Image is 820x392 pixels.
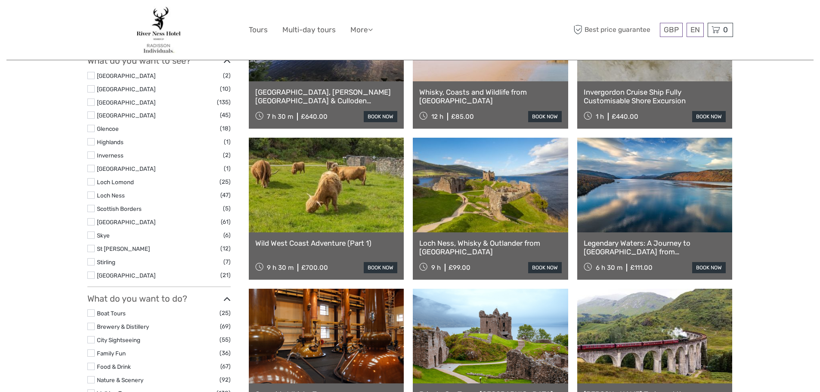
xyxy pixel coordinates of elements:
[87,56,231,66] h3: What do you want to see?
[431,264,441,272] span: 9 h
[223,257,231,267] span: (7)
[97,179,134,185] a: Loch Lomond
[87,293,231,304] h3: What do you want to do?
[220,110,231,120] span: (45)
[220,123,231,133] span: (18)
[97,259,115,265] a: Stirling
[419,88,562,105] a: Whisky, Coasts and Wildlife from [GEOGRAPHIC_DATA]
[97,350,126,357] a: Family Fun
[97,165,155,172] a: [GEOGRAPHIC_DATA]
[97,205,142,212] a: Scottish Borders
[220,375,231,385] span: (92)
[596,264,622,272] span: 6 h 30 m
[220,244,231,253] span: (12)
[136,6,181,53] img: 3291-065ce774-2bb8-4d36-ac00-65f65a84ed2e_logo_big.jpg
[220,177,231,187] span: (25)
[451,113,474,120] div: £85.00
[664,25,679,34] span: GBP
[220,348,231,358] span: (36)
[630,264,653,272] div: £111.00
[97,336,140,343] a: City Sightseeing
[97,72,155,79] a: [GEOGRAPHIC_DATA]
[224,137,231,147] span: (1)
[223,71,231,80] span: (2)
[301,113,328,120] div: £640.00
[267,264,294,272] span: 9 h 30 m
[97,310,126,317] a: Boat Tours
[220,308,231,318] span: (25)
[223,204,231,213] span: (5)
[220,270,231,280] span: (21)
[217,97,231,107] span: (135)
[687,23,704,37] div: EN
[97,139,124,145] a: Highlands
[419,239,562,256] a: Loch Ness, Whisky & Outlander from [GEOGRAPHIC_DATA]
[220,84,231,94] span: (10)
[722,25,729,34] span: 0
[220,190,231,200] span: (47)
[449,264,470,272] div: £99.00
[97,272,155,279] a: [GEOGRAPHIC_DATA]
[364,262,397,273] a: book now
[220,361,231,371] span: (67)
[97,99,155,106] a: [GEOGRAPHIC_DATA]
[612,113,638,120] div: £440.00
[350,24,373,36] a: More
[220,321,231,331] span: (69)
[364,111,397,122] a: book now
[97,152,124,159] a: Inverness
[692,262,726,273] a: book now
[255,88,398,105] a: [GEOGRAPHIC_DATA], [PERSON_NAME][GEOGRAPHIC_DATA] & Culloden Battlefield
[97,323,149,330] a: Brewery & Distillery
[97,245,150,252] a: St [PERSON_NAME]
[572,23,658,37] span: Best price guarantee
[220,335,231,345] span: (55)
[97,232,110,239] a: Skye
[97,192,125,199] a: Loch Ness
[282,24,336,36] a: Multi-day tours
[97,363,131,370] a: Food & Drink
[97,86,155,93] a: [GEOGRAPHIC_DATA]
[692,111,726,122] a: book now
[249,24,268,36] a: Tours
[255,239,398,247] a: Wild West Coast Adventure (Part 1)
[528,111,562,122] a: book now
[223,230,231,240] span: (6)
[224,164,231,173] span: (1)
[596,113,604,120] span: 1 h
[528,262,562,273] a: book now
[301,264,328,272] div: £700.00
[584,88,726,105] a: Invergordon Cruise Ship Fully Customisable Shore Excursion
[97,219,155,225] a: [GEOGRAPHIC_DATA]
[97,112,155,119] a: [GEOGRAPHIC_DATA]
[223,150,231,160] span: (2)
[97,125,119,132] a: Glencoe
[267,113,293,120] span: 7 h 30 m
[97,377,143,383] a: Nature & Scenery
[584,239,726,256] a: Legendary Waters: A Journey to [GEOGRAPHIC_DATA] from [GEOGRAPHIC_DATA]
[431,113,443,120] span: 12 h
[221,217,231,227] span: (61)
